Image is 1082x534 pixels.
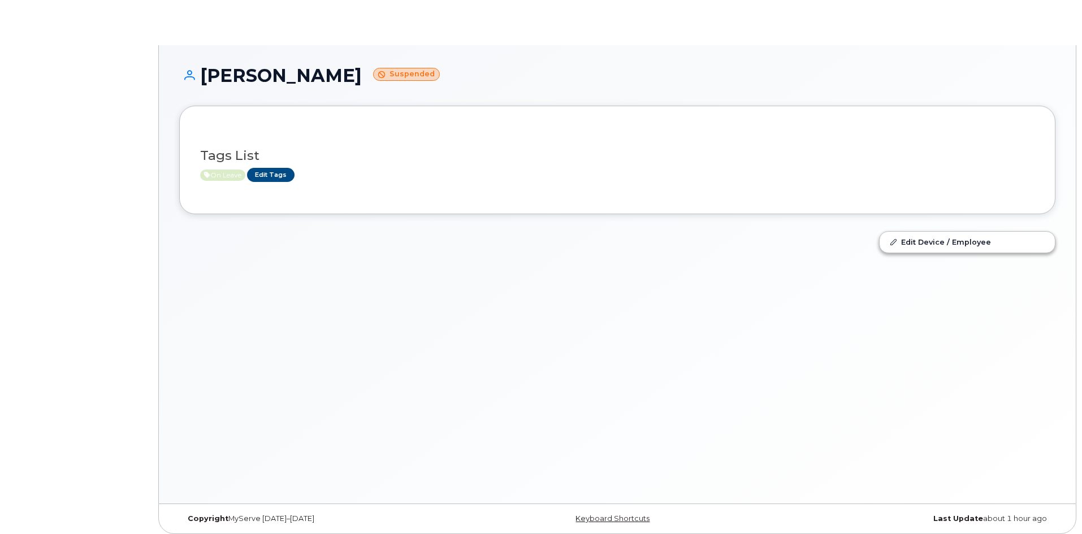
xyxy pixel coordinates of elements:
div: about 1 hour ago [763,514,1055,523]
strong: Last Update [933,514,983,523]
h1: [PERSON_NAME] [179,66,1055,85]
a: Edit Device / Employee [880,232,1055,252]
strong: Copyright [188,514,228,523]
small: Suspended [373,68,440,81]
span: Active [200,170,245,181]
div: MyServe [DATE]–[DATE] [179,514,471,523]
a: Edit Tags [247,168,295,182]
h3: Tags List [200,149,1035,163]
a: Keyboard Shortcuts [575,514,650,523]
